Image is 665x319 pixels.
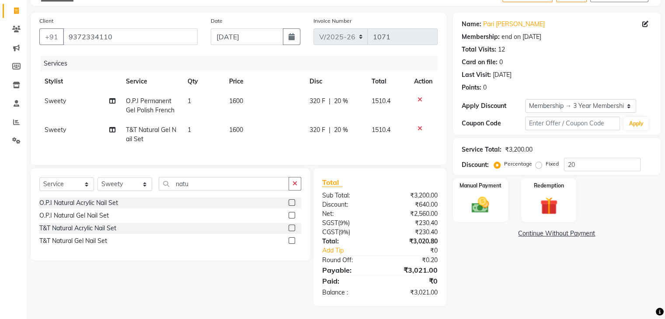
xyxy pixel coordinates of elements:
a: Pari [PERSON_NAME] [483,20,545,29]
div: Points: [462,83,481,92]
th: Service [121,72,182,91]
div: Payable: [316,265,380,275]
div: ₹3,020.80 [380,237,444,246]
div: ₹230.40 [380,228,444,237]
div: Paid: [316,276,380,286]
button: Apply [623,117,648,130]
div: ( ) [316,228,380,237]
a: Add Tip [316,246,390,255]
div: Balance : [316,288,380,297]
div: Discount: [316,200,380,209]
th: Disc [304,72,367,91]
span: 320 F [310,97,325,106]
label: Fixed [546,160,559,168]
span: 20 % [334,125,348,135]
span: 1600 [229,126,243,134]
label: Percentage [504,160,532,168]
img: _cash.svg [466,195,494,215]
div: Total: [316,237,380,246]
div: Discount: [462,160,489,170]
div: ₹3,021.00 [380,288,444,297]
div: ₹2,560.00 [380,209,444,218]
span: 1600 [229,97,243,105]
div: Last Visit: [462,70,491,80]
label: Invoice Number [313,17,352,25]
img: _gift.svg [535,195,563,217]
div: ₹3,200.00 [380,191,444,200]
div: [DATE] [493,70,512,80]
div: 12 [498,45,505,54]
div: ₹0.20 [380,256,444,265]
div: ₹0 [380,276,444,286]
div: ₹3,200.00 [505,145,533,154]
input: Enter Offer / Coupon Code [525,117,620,130]
label: Redemption [534,182,564,190]
div: Service Total: [462,145,501,154]
span: | [329,125,331,135]
span: 9% [340,219,348,226]
span: T&T Natural Gel Nail Set [126,126,176,143]
span: 1 [188,126,191,134]
div: ( ) [316,218,380,228]
span: 9% [340,229,348,236]
button: +91 [39,28,64,45]
div: Net: [316,209,380,218]
th: Qty [182,72,223,91]
span: CGST [322,228,338,236]
span: O.P.I Permanent Gel Polish French [126,97,174,114]
span: 20 % [334,97,348,106]
div: Sub Total: [316,191,380,200]
span: Sweety [45,97,66,105]
div: Apply Discount [462,101,525,111]
th: Total [366,72,408,91]
span: 1 [188,97,191,105]
div: O.P.I Natural Acrylic Nail Set [39,198,118,208]
span: | [329,97,331,106]
label: Date [211,17,223,25]
span: 320 F [310,125,325,135]
span: Total [322,178,342,187]
label: Client [39,17,53,25]
div: ₹640.00 [380,200,444,209]
span: 1510.4 [372,126,390,134]
div: T&T Natural Acrylic Nail Set [39,224,116,233]
div: 0 [483,83,487,92]
div: end on [DATE] [501,32,541,42]
div: T&T Natural Gel Nail Set [39,236,107,246]
th: Stylist [39,72,121,91]
div: Total Visits: [462,45,496,54]
div: 0 [499,58,503,67]
div: ₹3,021.00 [380,265,444,275]
input: Search or Scan [159,177,289,191]
div: Coupon Code [462,119,525,128]
div: Membership: [462,32,500,42]
span: SGST [322,219,338,227]
span: 1510.4 [372,97,390,105]
div: ₹0 [390,246,444,255]
div: Name: [462,20,481,29]
input: Search by Name/Mobile/Email/Code [63,28,198,45]
th: Action [409,72,438,91]
div: O.P.I Natural Gel Nail Set [39,211,109,220]
div: Services [40,55,444,72]
th: Price [224,72,304,91]
div: ₹230.40 [380,218,444,228]
div: Round Off: [316,256,380,265]
div: Card on file: [462,58,498,67]
span: Sweety [45,126,66,134]
label: Manual Payment [460,182,501,190]
a: Continue Without Payment [455,229,659,238]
